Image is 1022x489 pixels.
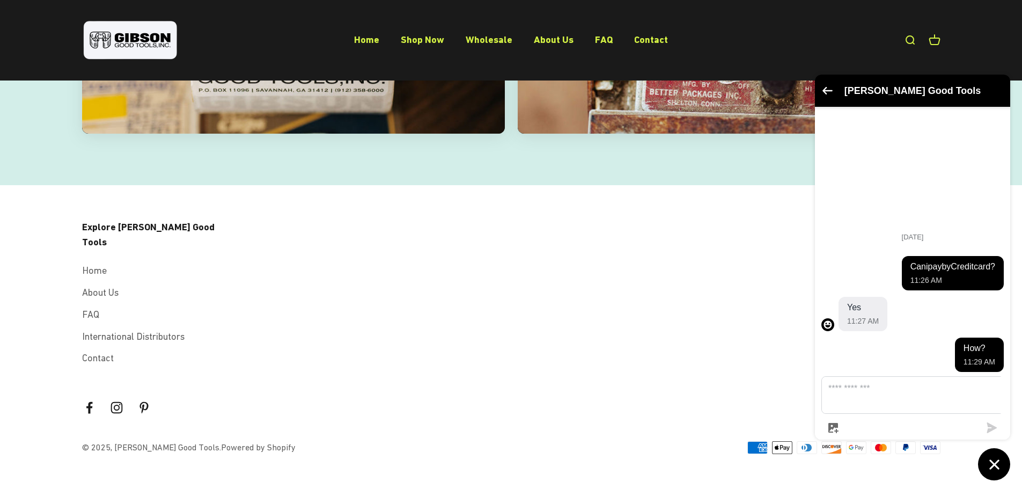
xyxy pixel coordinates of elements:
[82,263,107,279] a: Home
[109,400,124,415] a: Follow on Instagram
[137,400,151,415] a: Follow on Pinterest
[221,442,296,452] a: Powered by Shopify
[82,307,99,323] a: FAQ
[595,34,613,45] a: FAQ
[82,285,119,301] a: About Us
[534,34,574,45] a: About Us
[82,329,185,345] a: International Distributors
[82,441,296,455] p: © 2025, [PERSON_NAME] Good Tools.
[401,34,444,45] a: Shop Now
[466,34,512,45] a: Wholesale
[812,75,1013,480] inbox-online-store-chat: Shopify online store chat
[82,220,216,251] p: Explore [PERSON_NAME] Good Tools
[634,34,668,45] a: Contact
[82,400,97,415] a: Follow on Facebook
[354,34,379,45] a: Home
[82,351,114,366] a: Contact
